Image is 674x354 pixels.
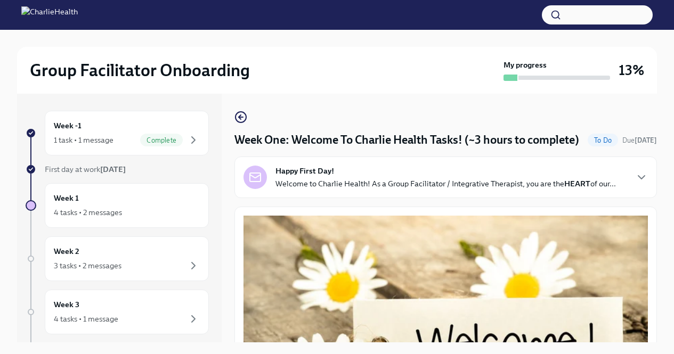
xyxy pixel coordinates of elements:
[234,132,579,148] h4: Week One: Welcome To Charlie Health Tasks! (~3 hours to complete)
[54,207,122,218] div: 4 tasks • 2 messages
[275,178,616,189] p: Welcome to Charlie Health! As a Group Facilitator / Integrative Therapist, you are the of our...
[30,60,250,81] h2: Group Facilitator Onboarding
[54,314,118,324] div: 4 tasks • 1 message
[26,290,209,334] a: Week 34 tasks • 1 message
[26,236,209,281] a: Week 23 tasks • 2 messages
[504,60,547,70] strong: My progress
[54,260,121,271] div: 3 tasks • 2 messages
[54,299,79,310] h6: Week 3
[622,135,657,145] span: August 25th, 2025 09:00
[21,6,78,23] img: CharlieHealth
[635,136,657,144] strong: [DATE]
[275,166,334,176] strong: Happy First Day!
[140,136,183,144] span: Complete
[26,164,209,175] a: First day at work[DATE]
[54,135,113,145] div: 1 task • 1 message
[45,164,126,174] span: First day at work
[622,136,657,144] span: Due
[588,136,618,144] span: To Do
[26,111,209,155] a: Week -11 task • 1 messageComplete
[619,61,644,80] h3: 13%
[54,120,82,131] h6: Week -1
[54,245,79,257] h6: Week 2
[100,164,126,174] strong: [DATE]
[26,183,209,228] a: Week 14 tasks • 2 messages
[54,192,79,204] h6: Week 1
[564,179,590,188] strong: HEART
